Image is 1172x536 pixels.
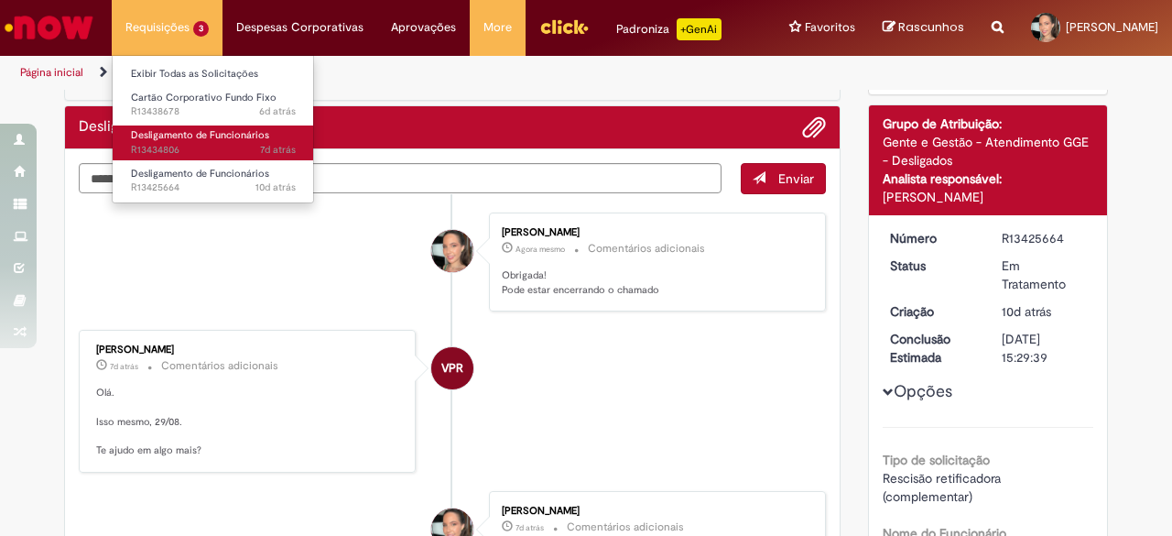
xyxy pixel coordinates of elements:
span: 7d atrás [110,361,138,372]
span: Requisições [125,18,190,37]
span: R13425664 [131,180,296,195]
dt: Número [876,229,989,247]
b: Tipo de solicitação [883,452,990,468]
div: R13425664 [1002,229,1087,247]
p: Olá. Isso mesmo, 29/08. Te ajudo em algo mais? [96,386,401,458]
a: Página inicial [20,65,83,80]
h2: Desligamento de Funcionários Histórico de tíquete [79,119,275,136]
span: Rescisão retificadora (complementar) [883,470,1004,505]
a: Aberto R13425664 : Desligamento de Funcionários [113,164,314,198]
span: Enviar [778,170,814,187]
small: Comentários adicionais [588,241,705,257]
div: Gente e Gestão - Atendimento GGE - Desligados [883,133,1094,170]
div: Vanessa Paiva Ribeiro [431,347,473,389]
ul: Trilhas de página [14,56,767,90]
span: More [483,18,512,37]
span: [PERSON_NAME] [1066,19,1158,35]
span: Favoritos [805,18,855,37]
span: 3 [193,21,209,37]
time: 21/08/2025 11:26:57 [515,522,544,533]
span: 7d atrás [515,522,544,533]
a: Exibir Todas as Solicitações [113,64,314,84]
time: 27/08/2025 17:48:07 [515,244,565,255]
dt: Status [876,257,989,275]
ul: Requisições [112,55,314,203]
span: Cartão Corporativo Fundo Fixo [131,91,277,104]
div: [PERSON_NAME] [96,345,401,356]
dt: Conclusão Estimada [876,330,989,366]
span: 10d atrás [1002,303,1051,320]
span: Desligamento de Funcionários [131,128,269,142]
div: Grupo de Atribuição: [883,115,1094,133]
time: 22/08/2025 09:27:54 [259,104,296,118]
div: Em Tratamento [1002,257,1087,293]
dt: Criação [876,302,989,321]
img: click_logo_yellow_360x200.png [539,13,589,40]
div: 18/08/2025 16:01:55 [1002,302,1087,321]
span: Agora mesmo [515,244,565,255]
p: +GenAi [677,18,722,40]
div: [DATE] 15:29:39 [1002,330,1087,366]
button: Enviar [741,163,826,194]
span: Despesas Corporativas [236,18,364,37]
span: 6d atrás [259,104,296,118]
span: 7d atrás [260,143,296,157]
a: Rascunhos [883,19,964,37]
time: 21/08/2025 09:10:25 [260,143,296,157]
small: Comentários adicionais [161,358,278,374]
span: VPR [441,346,463,390]
button: Adicionar anexos [802,115,826,139]
div: [PERSON_NAME] [883,188,1094,206]
time: 18/08/2025 16:01:55 [1002,303,1051,320]
span: R13438678 [131,104,296,119]
textarea: Digite sua mensagem aqui... [79,163,722,193]
div: Victoria Maria de Moraes [431,230,473,272]
small: Comentários adicionais [567,520,684,535]
span: Aprovações [391,18,456,37]
p: Obrigada! Pode estar encerrando o chamado [502,268,807,297]
span: Desligamento de Funcionários [131,167,269,180]
div: Analista responsável: [883,170,1094,188]
a: Aberto R13434806 : Desligamento de Funcionários [113,126,314,159]
time: 21/08/2025 15:26:32 [110,361,138,372]
div: Padroniza [616,18,722,40]
time: 18/08/2025 16:01:57 [255,180,296,194]
img: ServiceNow [2,9,96,46]
div: [PERSON_NAME] [502,506,807,517]
span: Rascunhos [898,18,964,36]
span: 10d atrás [255,180,296,194]
div: [PERSON_NAME] [502,227,807,238]
a: Aberto R13438678 : Cartão Corporativo Fundo Fixo [113,88,314,122]
span: R13434806 [131,143,296,158]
